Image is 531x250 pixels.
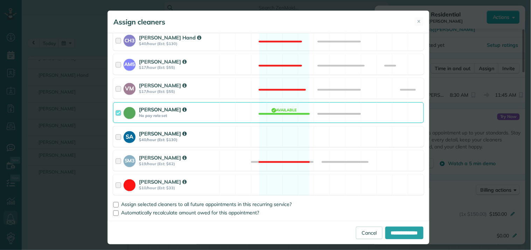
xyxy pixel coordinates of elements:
[124,59,135,68] strong: AM5
[139,113,217,118] strong: No pay rate set
[139,186,217,191] strong: $10/hour (Est: $33)
[121,210,259,216] span: Automatically recalculate amount owed for this appointment?
[139,89,217,94] strong: $17/hour (Est: $55)
[139,155,187,161] strong: [PERSON_NAME]
[356,227,383,239] a: Cancel
[139,131,187,137] strong: [PERSON_NAME]
[139,41,217,46] strong: $40/hour (Est: $130)
[139,106,187,113] strong: [PERSON_NAME]
[139,34,201,41] strong: [PERSON_NAME] Hand
[139,162,217,167] strong: $19/hour (Est: $62)
[139,65,217,70] strong: $17/hour (Est: $55)
[124,131,135,141] strong: SA
[121,201,292,208] span: Assign selected cleaners to all future appointments in this recurring service?
[124,83,135,93] strong: VM
[139,138,217,142] strong: $40/hour (Est: $130)
[139,58,187,65] strong: [PERSON_NAME]
[124,155,135,165] strong: SM3
[139,179,187,185] strong: [PERSON_NAME]
[417,18,421,25] span: ✕
[124,35,135,44] strong: CH3
[113,17,165,27] h5: Assign cleaners
[139,82,187,89] strong: [PERSON_NAME]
